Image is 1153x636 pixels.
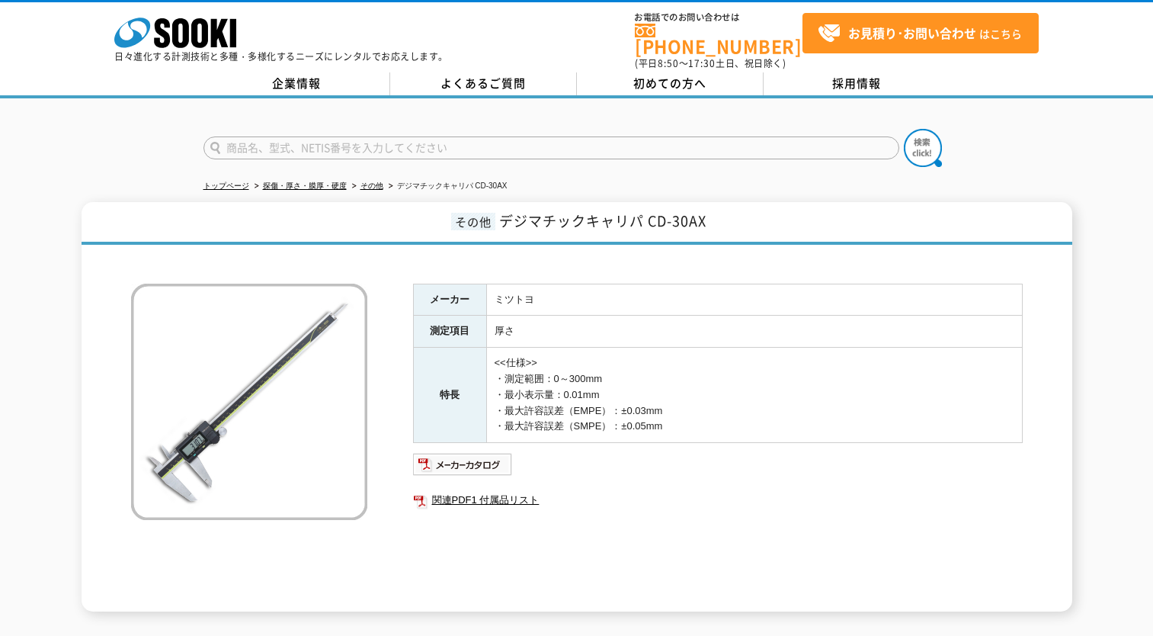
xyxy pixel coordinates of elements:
span: はこちら [818,22,1022,45]
a: [PHONE_NUMBER] [635,24,802,55]
span: 初めての方へ [633,75,706,92]
td: ミツトヨ [486,284,1022,316]
li: デジマチックキャリパ CD-30AX [386,178,508,194]
a: 採用情報 [764,72,950,95]
td: <<仕様>> ・測定範囲：0～300mm ・最小表示量：0.01mm ・最大許容誤差（EMPE）：±0.03mm ・最大許容誤差（SMPE）：±0.05mm [486,348,1022,443]
a: よくあるご質問 [390,72,577,95]
a: メーカーカタログ [413,462,513,474]
span: その他 [451,213,495,230]
span: 17:30 [688,56,716,70]
a: トップページ [203,181,249,190]
a: その他 [360,181,383,190]
strong: お見積り･お問い合わせ [848,24,976,42]
a: 探傷・厚さ・膜厚・硬度 [263,181,347,190]
a: 初めての方へ [577,72,764,95]
img: デジマチックキャリパ CD-30AX [131,284,367,520]
a: お見積り･お問い合わせはこちら [802,13,1039,53]
a: 関連PDF1 付属品リスト [413,490,1023,510]
span: (平日 ～ 土日、祝日除く) [635,56,786,70]
td: 厚さ [486,316,1022,348]
p: 日々進化する計測技術と多種・多様化するニーズにレンタルでお応えします。 [114,52,448,61]
span: お電話でのお問い合わせは [635,13,802,22]
img: メーカーカタログ [413,452,513,477]
img: btn_search.png [904,129,942,167]
th: メーカー [413,284,486,316]
span: デジマチックキャリパ CD-30AX [499,210,706,231]
th: 特長 [413,348,486,443]
input: 商品名、型式、NETIS番号を入力してください [203,137,899,159]
span: 8:50 [658,56,679,70]
a: 企業情報 [203,72,390,95]
th: 測定項目 [413,316,486,348]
